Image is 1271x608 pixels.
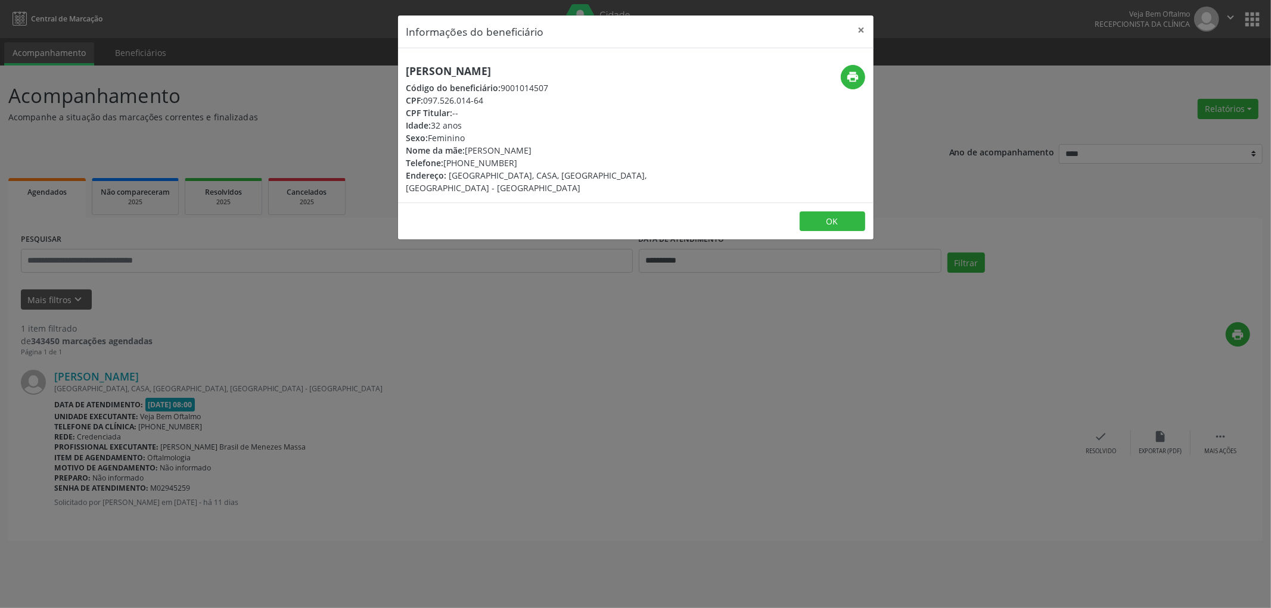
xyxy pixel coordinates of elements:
[800,211,865,232] button: OK
[406,144,707,157] div: [PERSON_NAME]
[406,24,544,39] h5: Informações do beneficiário
[406,119,707,132] div: 32 anos
[406,132,428,144] span: Sexo:
[406,82,501,93] span: Código do beneficiário:
[406,157,707,169] div: [PHONE_NUMBER]
[406,94,707,107] div: 097.526.014-64
[846,70,859,83] i: print
[406,145,465,156] span: Nome da mãe:
[841,65,865,89] button: print
[850,15,874,45] button: Close
[406,82,707,94] div: 9001014507
[406,95,424,106] span: CPF:
[406,120,431,131] span: Idade:
[406,157,444,169] span: Telefone:
[406,65,707,77] h5: [PERSON_NAME]
[406,107,707,119] div: --
[406,132,707,144] div: Feminino
[406,107,453,119] span: CPF Titular:
[406,170,447,181] span: Endereço:
[406,170,647,194] span: [GEOGRAPHIC_DATA], CASA, [GEOGRAPHIC_DATA], [GEOGRAPHIC_DATA] - [GEOGRAPHIC_DATA]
